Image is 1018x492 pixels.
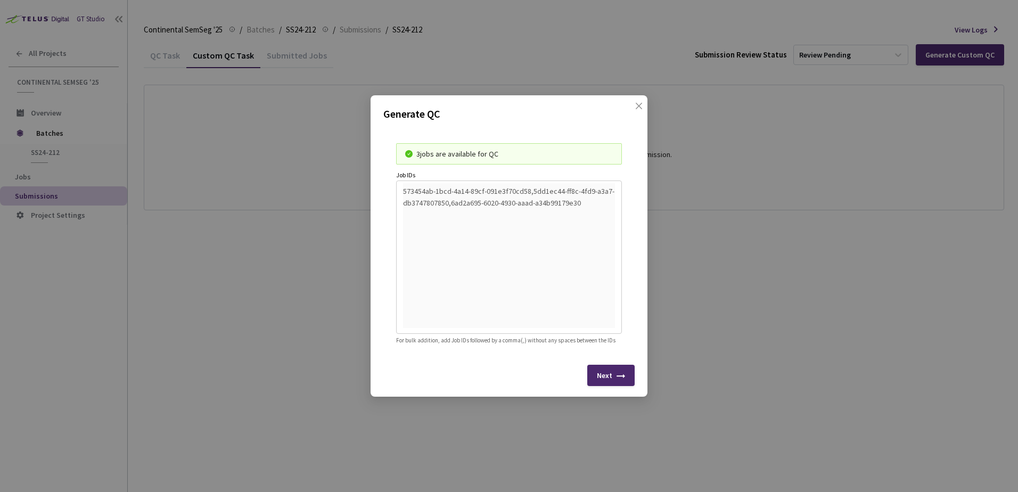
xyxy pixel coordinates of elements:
[383,106,635,122] p: Generate QC
[624,102,641,119] button: Close
[416,148,613,160] div: 3 jobs are available for QC
[396,337,615,344] span: For bulk addition, add Job IDs followed by a comma(,) without any spaces between the IDs
[396,171,415,179] span: Job IDs
[403,183,615,328] textarea: 573454ab-1bcd-4a14-89cf-091e3f70cd58,5dd1ec44-ff8c-4fd9-a3a7-db3747807850,6ad2a695-6020-4930-aaad...
[635,102,643,132] span: close
[405,150,413,158] span: check-circle
[597,371,612,380] div: Next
